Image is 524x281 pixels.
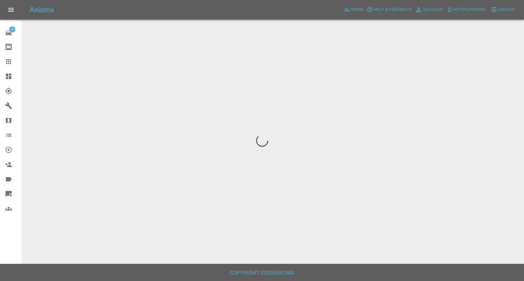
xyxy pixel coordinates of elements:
[423,6,444,13] span: Account
[29,5,54,15] h5: Axioma
[498,6,515,13] span: Logout
[489,5,517,14] button: Logout
[9,26,15,32] span: 4
[342,5,365,14] a: Admin
[5,269,519,277] h6: Copyright © 2025 Axioma
[365,5,413,14] button: Help & Feedback
[445,5,487,14] button: Notifications
[453,6,485,13] span: Notifications
[4,2,18,17] button: Open drawer
[373,6,412,13] span: Help & Feedback
[350,6,364,13] span: Admin
[413,5,445,15] a: Account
